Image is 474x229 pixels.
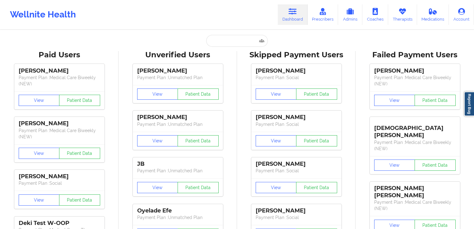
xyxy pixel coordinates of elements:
[374,95,415,106] button: View
[178,135,219,146] button: Patient Data
[388,4,417,25] a: Therapists
[256,168,337,174] p: Payment Plan : Social
[137,135,178,146] button: View
[256,160,337,168] div: [PERSON_NAME]
[296,135,337,146] button: Patient Data
[278,4,308,25] a: Dashboard
[417,4,449,25] a: Medications
[19,180,100,186] p: Payment Plan : Social
[137,214,219,221] p: Payment Plan : Unmatched Plan
[374,185,456,199] div: [PERSON_NAME] [PERSON_NAME]
[374,139,456,152] p: Payment Plan : Medical Care Biweekly (NEW)
[374,74,456,87] p: Payment Plan : Medical Care Biweekly (NEW)
[137,160,219,168] div: JB
[338,4,362,25] a: Admins
[19,220,100,227] div: Deki Test W-OOP
[449,4,474,25] a: Account
[362,4,388,25] a: Coaches
[256,114,337,121] div: [PERSON_NAME]
[464,92,474,116] a: Report Bug
[415,160,456,171] button: Patient Data
[19,173,100,180] div: [PERSON_NAME]
[137,168,219,174] p: Payment Plan : Unmatched Plan
[374,199,456,212] p: Payment Plan : Medical Care Biweekly (NEW)
[256,207,337,214] div: [PERSON_NAME]
[256,135,297,146] button: View
[59,148,100,159] button: Patient Data
[256,214,337,221] p: Payment Plan : Social
[19,120,100,127] div: [PERSON_NAME]
[374,67,456,74] div: [PERSON_NAME]
[178,182,219,193] button: Patient Data
[137,88,178,100] button: View
[256,88,297,100] button: View
[296,88,337,100] button: Patient Data
[178,88,219,100] button: Patient Data
[137,67,219,74] div: [PERSON_NAME]
[415,95,456,106] button: Patient Data
[360,50,470,60] div: Failed Payment Users
[241,50,351,60] div: Skipped Payment Users
[256,67,337,74] div: [PERSON_NAME]
[19,67,100,74] div: [PERSON_NAME]
[374,120,456,139] div: [DEMOGRAPHIC_DATA][PERSON_NAME]
[256,74,337,81] p: Payment Plan : Social
[296,182,337,193] button: Patient Data
[256,121,337,127] p: Payment Plan : Social
[19,194,60,206] button: View
[4,50,114,60] div: Paid Users
[256,182,297,193] button: View
[19,95,60,106] button: View
[137,207,219,214] div: Oyelade Efe
[137,114,219,121] div: [PERSON_NAME]
[374,160,415,171] button: View
[137,182,178,193] button: View
[308,4,338,25] a: Prescribers
[19,127,100,140] p: Payment Plan : Medical Care Biweekly (NEW)
[123,50,233,60] div: Unverified Users
[19,148,60,159] button: View
[19,74,100,87] p: Payment Plan : Medical Care Biweekly (NEW)
[59,194,100,206] button: Patient Data
[137,74,219,81] p: Payment Plan : Unmatched Plan
[59,95,100,106] button: Patient Data
[137,121,219,127] p: Payment Plan : Unmatched Plan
